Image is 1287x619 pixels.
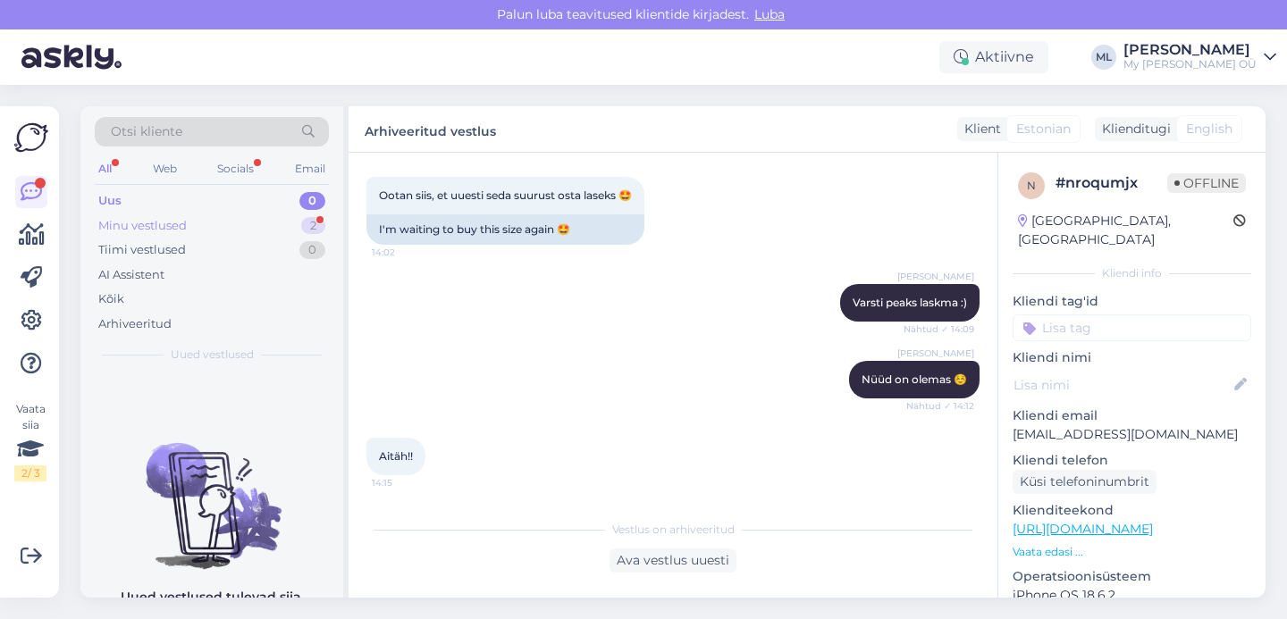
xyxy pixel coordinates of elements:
[1013,406,1251,425] p: Kliendi email
[98,241,186,259] div: Tiimi vestlused
[372,246,439,259] span: 14:02
[1167,173,1246,193] span: Offline
[14,401,46,481] div: Vaata siia
[1018,212,1233,249] div: [GEOGRAPHIC_DATA], [GEOGRAPHIC_DATA]
[14,465,46,481] div: 2 / 3
[98,192,122,210] div: Uus
[1013,544,1251,560] p: Vaata edasi ...
[214,157,257,180] div: Socials
[612,522,735,538] span: Vestlus on arhiveeritud
[98,315,172,333] div: Arhiveeritud
[1013,265,1251,281] div: Kliendi info
[1095,120,1171,138] div: Klienditugi
[291,157,329,180] div: Email
[372,476,439,489] span: 14:15
[80,411,343,572] img: No chats
[610,548,736,573] div: Ava vestlus uuesti
[862,372,967,386] span: Nüüd on olemas ☺️
[1013,521,1153,537] a: [URL][DOMAIN_NAME]
[1186,120,1232,138] span: English
[906,399,974,413] span: Nähtud ✓ 14:12
[121,588,304,606] p: Uued vestlused tulevad siia.
[366,214,644,245] div: I'm waiting to buy this size again 🤩
[904,322,974,336] span: Nähtud ✓ 14:09
[98,266,164,284] div: AI Assistent
[301,217,325,235] div: 2
[95,157,115,180] div: All
[1013,314,1251,341] input: Lisa tag
[1013,292,1251,311] p: Kliendi tag'id
[299,192,325,210] div: 0
[1013,425,1251,444] p: [EMAIL_ADDRESS][DOMAIN_NAME]
[1123,57,1257,71] div: My [PERSON_NAME] OÜ
[1091,45,1116,70] div: ML
[149,157,181,180] div: Web
[98,217,187,235] div: Minu vestlused
[1013,470,1157,494] div: Küsi telefoninumbrit
[749,6,790,22] span: Luba
[1123,43,1257,57] div: [PERSON_NAME]
[1013,567,1251,586] p: Operatsioonisüsteem
[1016,120,1071,138] span: Estonian
[111,122,182,141] span: Otsi kliente
[1013,348,1251,367] p: Kliendi nimi
[1123,43,1276,71] a: [PERSON_NAME]My [PERSON_NAME] OÜ
[853,296,967,309] span: Varsti peaks laskma :)
[98,290,124,308] div: Kõik
[379,449,413,463] span: Aitäh!!
[299,241,325,259] div: 0
[957,120,1001,138] div: Klient
[1013,501,1251,520] p: Klienditeekond
[379,188,632,202] span: Ootan siis, et uuesti seda suurust osta laseks 🤩
[1014,375,1231,395] input: Lisa nimi
[897,270,974,283] span: [PERSON_NAME]
[1027,179,1036,192] span: n
[1013,451,1251,470] p: Kliendi telefon
[171,347,254,363] span: Uued vestlused
[14,121,48,155] img: Askly Logo
[1056,172,1167,194] div: # nroqumjx
[939,41,1048,73] div: Aktiivne
[1013,586,1251,605] p: iPhone OS 18.6.2
[897,347,974,360] span: [PERSON_NAME]
[365,117,496,141] label: Arhiveeritud vestlus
